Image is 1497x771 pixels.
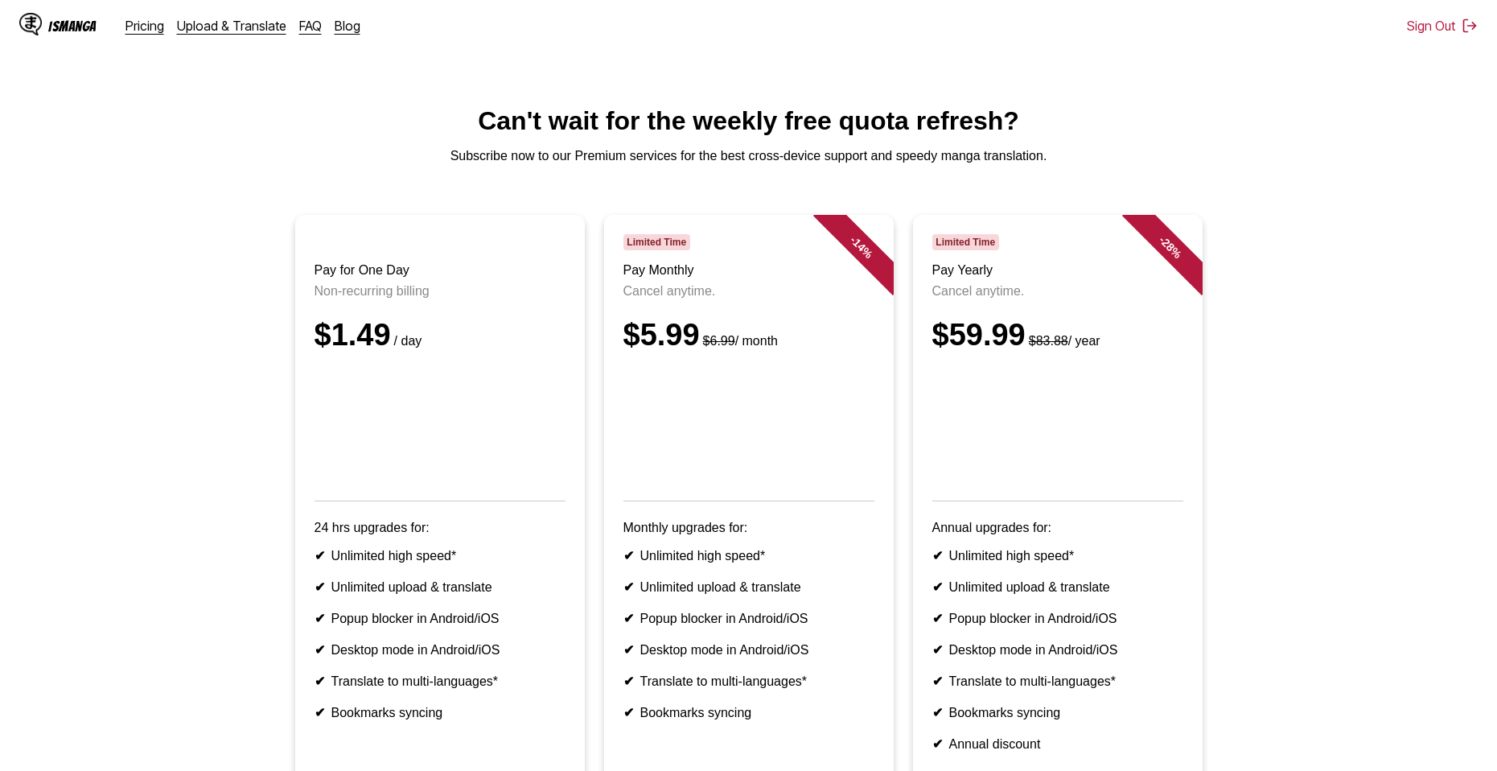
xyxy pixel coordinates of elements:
li: Popup blocker in Android/iOS [932,611,1183,626]
b: ✔ [932,549,943,563]
iframe: PayPal [315,372,565,478]
a: Blog [335,18,360,34]
a: Upload & Translate [177,18,286,34]
li: Translate to multi-languages* [623,674,874,689]
div: - 28 % [1121,199,1218,295]
li: Bookmarks syncing [315,705,565,720]
li: Translate to multi-languages* [932,674,1183,689]
span: Limited Time [932,234,999,250]
li: Unlimited high speed* [315,548,565,563]
div: IsManga [48,19,97,34]
p: Cancel anytime. [623,284,874,299]
img: IsManga Logo [19,13,42,35]
li: Popup blocker in Android/iOS [315,611,565,626]
h3: Pay Monthly [623,263,874,278]
div: - 14 % [812,199,909,295]
div: $1.49 [315,318,565,353]
li: Translate to multi-languages* [315,674,565,689]
h3: Pay for One Day [315,263,565,278]
b: ✔ [315,612,325,625]
s: $6.99 [703,334,735,348]
b: ✔ [932,580,943,594]
b: ✔ [623,580,634,594]
li: Desktop mode in Android/iOS [932,642,1183,658]
b: ✔ [315,706,325,719]
p: Annual upgrades for: [932,521,1183,535]
small: / year [1026,334,1100,348]
li: Desktop mode in Android/iOS [315,642,565,658]
b: ✔ [315,580,325,594]
b: ✔ [932,737,943,751]
b: ✔ [315,674,325,688]
small: / day [391,334,422,348]
div: $59.99 [932,318,1183,353]
b: ✔ [315,643,325,657]
li: Unlimited upload & translate [623,579,874,595]
iframe: PayPal [932,372,1183,478]
iframe: PayPal [623,372,874,478]
b: ✔ [623,549,634,563]
li: Desktop mode in Android/iOS [623,642,874,658]
p: Monthly upgrades for: [623,521,874,535]
b: ✔ [932,706,943,719]
b: ✔ [623,643,634,657]
a: FAQ [299,18,322,34]
b: ✔ [315,549,325,563]
h3: Pay Yearly [932,263,1183,278]
p: Non-recurring billing [315,284,565,299]
b: ✔ [932,674,943,688]
div: $5.99 [623,318,874,353]
li: Unlimited upload & translate [932,579,1183,595]
b: ✔ [623,612,634,625]
a: Pricing [125,18,164,34]
button: Sign Out [1407,18,1478,34]
b: ✔ [932,643,943,657]
li: Popup blocker in Android/iOS [623,611,874,626]
a: IsManga LogoIsManga [19,13,125,39]
span: Limited Time [623,234,690,250]
li: Bookmarks syncing [623,705,874,720]
li: Bookmarks syncing [932,705,1183,720]
p: 24 hrs upgrades for: [315,521,565,535]
b: ✔ [623,674,634,688]
img: Sign out [1462,18,1478,34]
b: ✔ [623,706,634,719]
li: Unlimited high speed* [932,548,1183,563]
p: Subscribe now to our Premium services for the best cross-device support and speedy manga translat... [13,149,1484,163]
li: Unlimited high speed* [623,548,874,563]
small: / month [700,334,778,348]
li: Unlimited upload & translate [315,579,565,595]
p: Cancel anytime. [932,284,1183,299]
h1: Can't wait for the weekly free quota refresh? [13,106,1484,136]
li: Annual discount [932,736,1183,752]
s: $83.88 [1029,334,1068,348]
b: ✔ [932,612,943,625]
